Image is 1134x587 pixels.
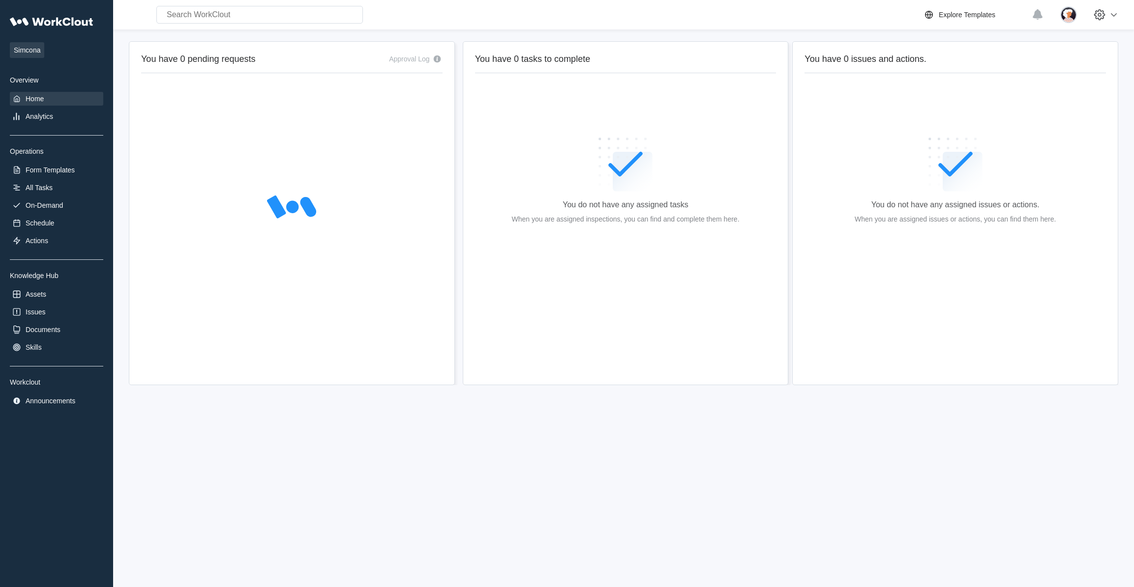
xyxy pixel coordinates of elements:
[923,9,1027,21] a: Explore Templates
[10,181,103,195] a: All Tasks
[10,340,103,354] a: Skills
[26,219,54,227] div: Schedule
[26,308,45,316] div: Issues
[10,92,103,106] a: Home
[10,76,103,84] div: Overview
[26,112,53,120] div: Analytics
[10,110,103,123] a: Analytics
[855,213,1056,225] div: When you are assigned issues or actions, you can find them here.
[389,55,430,63] div: Approval Log
[26,201,63,209] div: On-Demand
[141,54,256,65] h2: You have 0 pending requests
[805,54,1106,65] h2: You have 0 issues and actions.
[10,198,103,212] a: On-Demand
[10,394,103,408] a: Announcements
[10,323,103,336] a: Documents
[26,95,44,103] div: Home
[10,305,103,319] a: Issues
[10,272,103,280] div: Knowledge Hub
[26,166,75,174] div: Form Templates
[26,343,42,351] div: Skills
[10,234,103,248] a: Actions
[511,213,739,225] div: When you are assigned inspections, you can find and complete them here.
[10,147,103,155] div: Operations
[939,11,995,19] div: Explore Templates
[26,290,46,298] div: Assets
[26,184,53,192] div: All Tasks
[26,237,48,245] div: Actions
[26,397,75,405] div: Announcements
[10,163,103,177] a: Form Templates
[10,216,103,230] a: Schedule
[563,200,688,209] div: You do not have any assigned tasks
[10,378,103,386] div: Workclout
[10,287,103,301] a: Assets
[871,200,1040,209] div: You do not have any assigned issues or actions.
[10,42,44,58] span: Simcona
[1060,6,1077,23] img: user-4.png
[156,6,363,24] input: Search WorkClout
[475,54,776,65] h2: You have 0 tasks to complete
[26,326,60,334] div: Documents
